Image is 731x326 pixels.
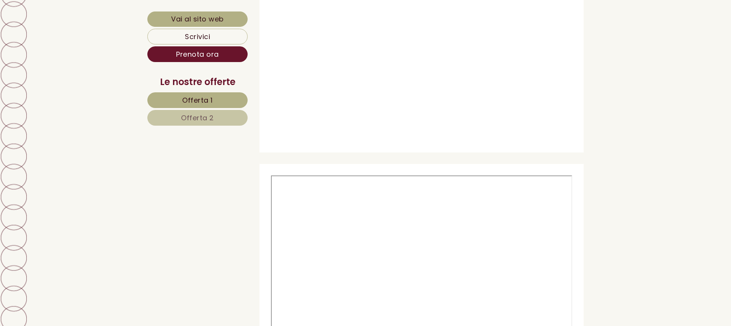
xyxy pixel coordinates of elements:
[181,113,214,123] span: Offerta 2
[147,75,248,88] div: Le nostre offerte
[147,11,248,27] a: Vai al sito web
[182,95,213,105] span: Offerta 1
[147,29,248,44] a: Scrivici
[261,200,302,215] button: Invia
[147,46,248,62] a: Prenota ora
